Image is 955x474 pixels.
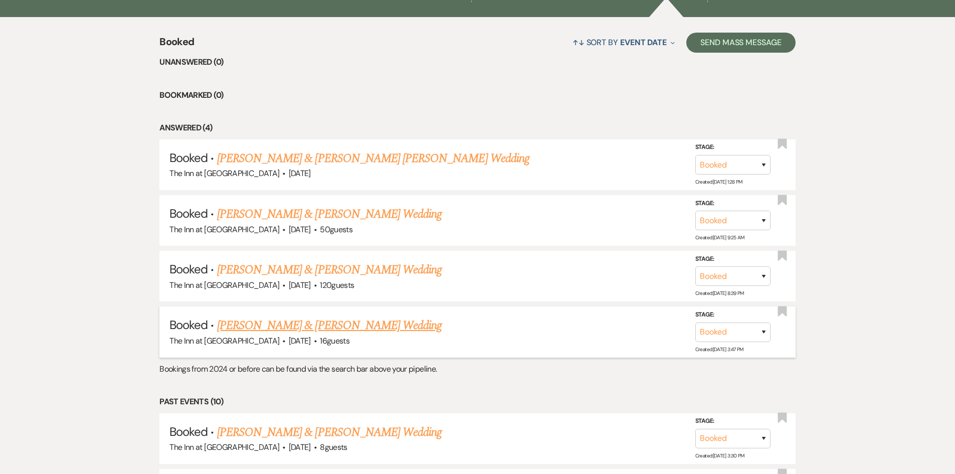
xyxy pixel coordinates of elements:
[695,234,744,241] span: Created: [DATE] 9:25 AM
[159,363,796,376] p: Bookings from 2024 or before can be found via the search bar above your pipeline.
[217,149,529,168] a: [PERSON_NAME] & [PERSON_NAME] [PERSON_NAME] Wedding
[289,280,311,290] span: [DATE]
[320,280,354,290] span: 120 guests
[695,179,742,185] span: Created: [DATE] 1:28 PM
[169,261,208,277] span: Booked
[169,424,208,439] span: Booked
[169,280,279,290] span: The Inn at [GEOGRAPHIC_DATA]
[169,206,208,221] span: Booked
[289,336,311,346] span: [DATE]
[695,198,771,209] label: Stage:
[159,395,796,408] li: Past Events (10)
[217,317,442,335] a: [PERSON_NAME] & [PERSON_NAME] Wedding
[695,346,743,353] span: Created: [DATE] 3:47 PM
[159,121,796,134] li: Answered (4)
[217,205,442,223] a: [PERSON_NAME] & [PERSON_NAME] Wedding
[320,224,352,235] span: 50 guests
[169,442,279,452] span: The Inn at [GEOGRAPHIC_DATA]
[289,168,311,179] span: [DATE]
[568,29,679,56] button: Sort By Event Date
[159,89,796,102] li: Bookmarked (0)
[289,442,311,452] span: [DATE]
[572,37,585,48] span: ↑↓
[320,442,347,452] span: 8 guests
[217,261,442,279] a: [PERSON_NAME] & [PERSON_NAME] Wedding
[289,224,311,235] span: [DATE]
[169,168,279,179] span: The Inn at [GEOGRAPHIC_DATA]
[695,142,771,153] label: Stage:
[169,317,208,333] span: Booked
[169,224,279,235] span: The Inn at [GEOGRAPHIC_DATA]
[320,336,349,346] span: 16 guests
[159,56,796,69] li: Unanswered (0)
[695,309,771,321] label: Stage:
[686,33,796,53] button: Send Mass Message
[169,150,208,166] span: Booked
[159,34,194,56] span: Booked
[695,452,744,459] span: Created: [DATE] 3:30 PM
[169,336,279,346] span: The Inn at [GEOGRAPHIC_DATA]
[695,254,771,265] label: Stage:
[217,423,442,441] a: [PERSON_NAME] & [PERSON_NAME] Wedding
[695,290,744,296] span: Created: [DATE] 8:39 PM
[695,416,771,427] label: Stage:
[620,37,667,48] span: Event Date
